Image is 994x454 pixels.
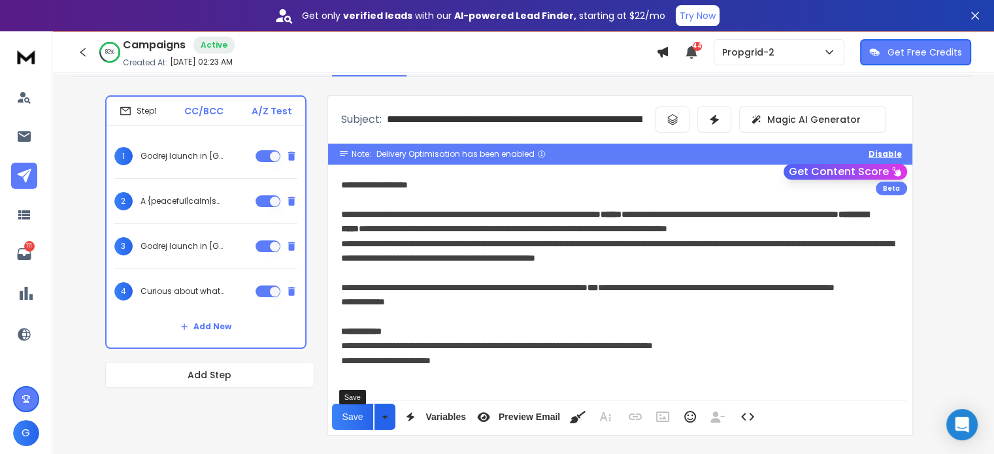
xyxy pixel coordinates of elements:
[876,182,907,195] div: Beta
[722,46,780,59] p: Propgrid-2
[946,409,978,440] div: Open Intercom Messenger
[623,404,648,430] button: Insert Link (Ctrl+K)
[398,404,469,430] button: Variables
[887,46,962,59] p: Get Free Credits
[693,42,702,51] span: 44
[705,404,730,430] button: Insert Unsubscribe Link
[739,106,886,133] button: Magic AI Generator
[423,412,469,423] span: Variables
[735,404,760,430] button: Code View
[496,412,563,423] span: Preview Email
[471,404,563,430] button: Preview Email
[11,241,37,267] a: 111
[767,113,861,126] p: Magic AI Generator
[860,39,971,65] button: Get Free Credits
[454,9,576,22] strong: AI-powered Lead Finder,
[650,404,675,430] button: Insert Image (Ctrl+P)
[13,44,39,69] img: logo
[339,390,366,404] div: Save
[114,282,133,300] span: 4
[123,57,167,68] p: Created At:
[593,404,618,430] button: More Text
[114,192,133,210] span: 2
[114,237,133,255] span: 3
[565,404,590,430] button: Clean HTML
[141,241,224,251] p: Godrej launch in [GEOGRAPHIC_DATA] —{want|would you like|interested} to take a look? {{firstName}...
[105,48,114,56] p: 82 %
[123,37,186,53] h1: Campaigns
[141,151,224,161] p: Godrej launch in [GEOGRAPHIC_DATA] —{want|would you like|interested} to take a look? {{firstName}...
[676,5,720,26] button: Try Now
[352,149,371,159] span: Note:
[105,362,314,388] button: Add Step
[252,105,292,118] p: A/Z Test
[105,95,306,349] li: Step1CC/BCCA/Z Test1Godrej launch in [GEOGRAPHIC_DATA] —{want|would you like|interested} to take ...
[141,286,224,297] p: Curious about what’s next from [GEOGRAPHIC_DATA] in [GEOGRAPHIC_DATA]? {{firstName}} ji
[341,112,382,127] p: Subject:
[784,164,907,180] button: Get Content Score
[678,404,703,430] button: Emoticons
[332,404,374,430] button: Save
[24,241,35,251] p: 111
[170,57,233,67] p: [DATE] 02:23 AM
[13,420,39,446] button: G
[302,9,665,22] p: Get only with our starting at $22/mo
[170,314,242,340] button: Add New
[193,37,235,54] div: Active
[120,105,157,117] div: Step 1
[141,196,224,206] p: A {peaceful|calm|serene} new location in [GEOGRAPHIC_DATA], {{firstName}} ji
[376,149,546,159] div: Delivery Optimisation has been enabled
[114,147,133,165] span: 1
[680,9,716,22] p: Try Now
[184,105,224,118] p: CC/BCC
[869,149,902,159] button: Disable
[343,9,412,22] strong: verified leads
